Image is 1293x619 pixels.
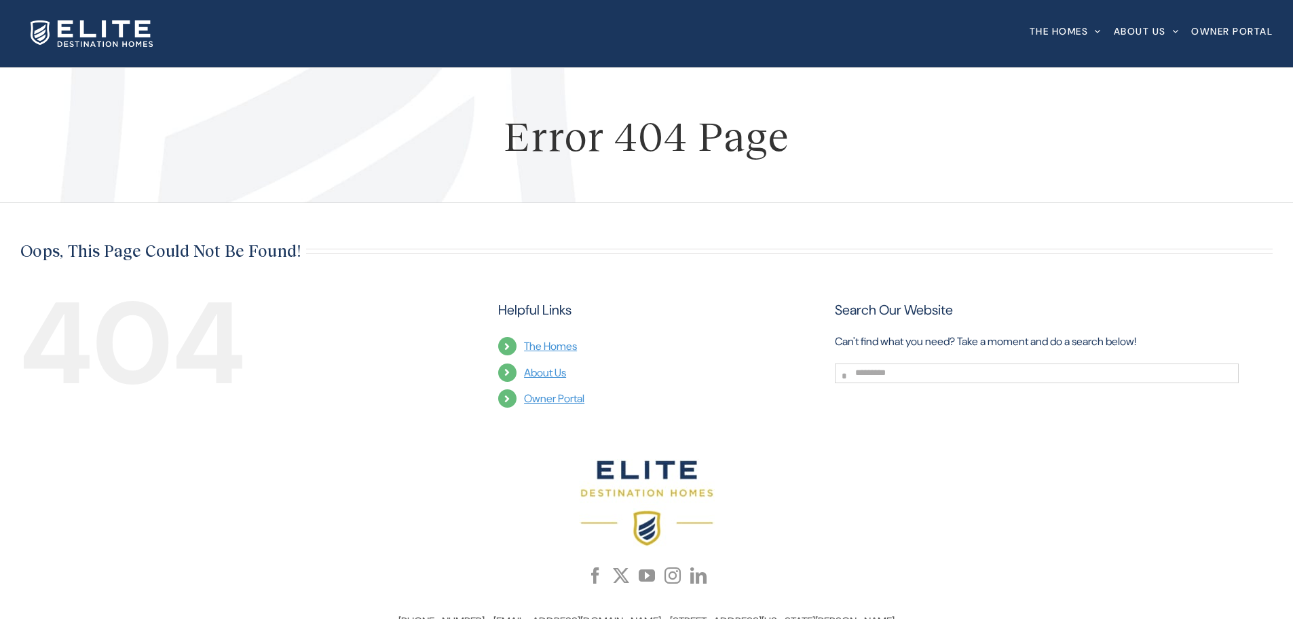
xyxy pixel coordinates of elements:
[835,300,1239,320] h3: Search Our Website
[835,366,855,386] input: Search
[20,286,424,402] div: 404
[1191,3,1273,58] a: Owner Portal
[524,366,566,380] a: About Us
[579,459,715,547] img: Elite Destination Homes logo.
[20,237,301,265] h2: Oops, This Page Could Not Be Found!
[1030,3,1273,58] nav: Main Menu
[1030,26,1089,36] span: The Homes
[690,567,707,584] a: LinkedIn
[1030,3,1102,58] a: The Homes
[587,567,603,584] a: Facebook
[664,567,681,584] a: Instagram
[1114,3,1180,58] a: About Us
[524,339,577,353] a: The Homes
[835,364,1239,383] input: Search...
[498,300,814,320] h3: Helpful Links
[835,334,1239,350] p: Can't find what you need? Take a moment and do a search below!
[31,20,153,47] img: Elite Destination Homes Logo
[613,567,629,584] a: Twitter
[1114,26,1166,36] span: About Us
[1191,26,1273,36] span: Owner Portal
[20,105,1273,166] h1: Error 404 Page
[639,567,655,584] a: YouTube
[524,391,584,406] a: Owner Portal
